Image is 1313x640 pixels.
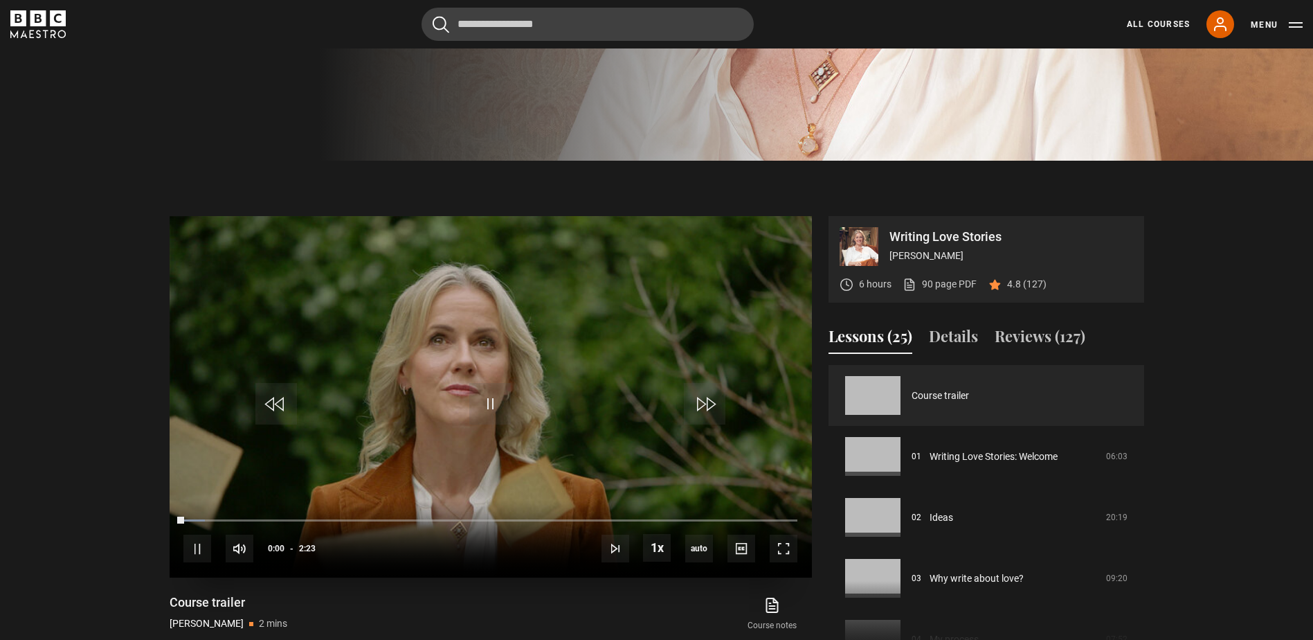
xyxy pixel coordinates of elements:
[903,277,977,292] a: 90 page PDF
[170,594,287,611] h1: Course trailer
[183,535,211,562] button: Pause
[930,571,1024,586] a: Why write about love?
[1251,18,1303,32] button: Toggle navigation
[930,450,1058,464] a: Writing Love Stories: Welcome
[1127,18,1190,30] a: All Courses
[170,216,812,578] video-js: Video Player
[732,594,811,634] a: Course notes
[685,535,713,562] div: Current quality: 720p
[601,535,629,562] button: Next Lesson
[770,535,797,562] button: Fullscreen
[995,325,1085,354] button: Reviews (127)
[268,536,284,561] span: 0:00
[859,277,891,292] p: 6 hours
[889,231,1133,243] p: Writing Love Stories
[170,616,244,631] p: [PERSON_NAME]
[727,535,755,562] button: Captions
[290,544,293,553] span: -
[299,536,316,561] span: 2:23
[889,249,1133,263] p: [PERSON_NAME]
[226,535,253,562] button: Mute
[1007,277,1047,292] p: 4.8 (127)
[10,10,66,38] svg: BBC Maestro
[183,519,797,522] div: Progress Bar
[422,8,754,41] input: Search
[643,534,671,562] button: Playback Rate
[259,616,287,631] p: 2 mins
[828,325,912,354] button: Lessons (25)
[929,325,978,354] button: Details
[433,16,449,33] button: Submit the search query
[912,389,969,403] a: Course trailer
[685,535,713,562] span: auto
[930,510,953,525] a: Ideas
